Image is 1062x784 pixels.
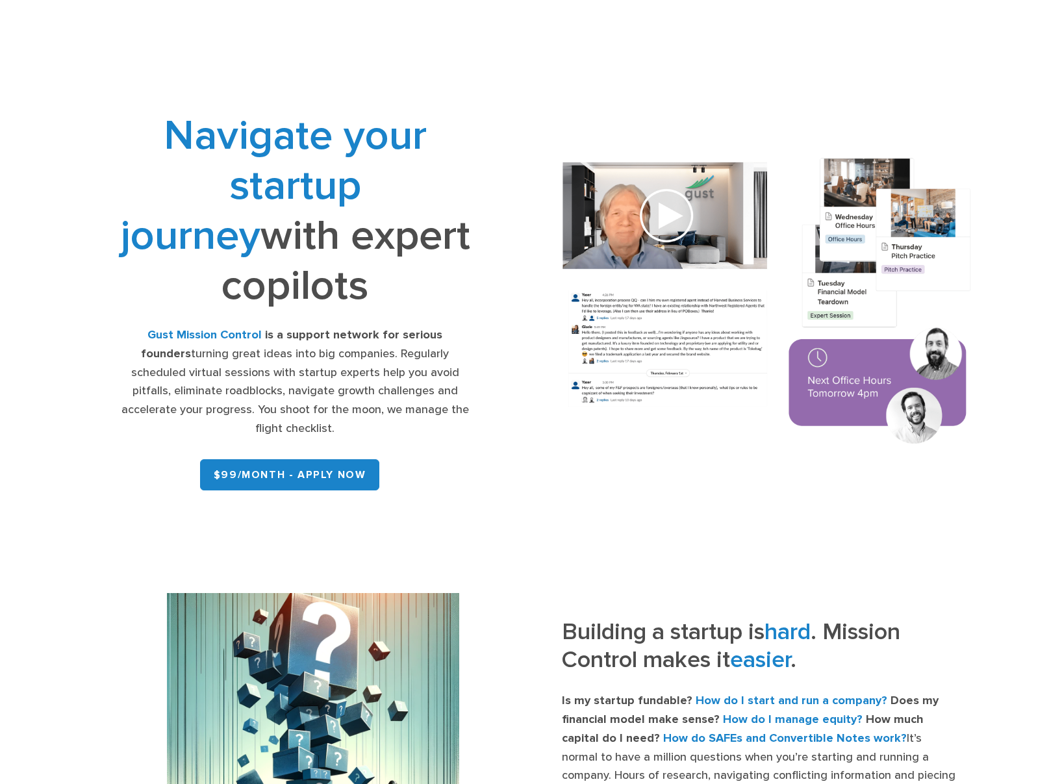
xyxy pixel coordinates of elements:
[765,618,811,646] span: hard
[120,110,427,260] span: Navigate your startup journey
[562,694,692,707] strong: Is my startup fundable?
[562,694,939,726] strong: Does my financial model make sense?
[696,694,887,707] strong: How do I start and run a company?
[141,328,442,360] strong: is a support network for serious founders
[114,110,476,310] h1: with expert copilots
[541,142,994,465] img: Composition of calendar events, a video call presentation, and chat rooms
[730,646,790,674] span: easier
[147,328,262,342] strong: Gust Mission Control
[200,459,380,490] a: $99/month - APPLY NOW
[723,713,863,726] strong: How do I manage equity?
[562,713,924,745] strong: How much capital do I need?
[562,618,957,683] h3: Building a startup is . Mission Control makes it .
[114,326,476,438] div: turning great ideas into big companies. Regularly scheduled virtual sessions with startup experts...
[663,731,907,745] strong: How do SAFEs and Convertible Notes work?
